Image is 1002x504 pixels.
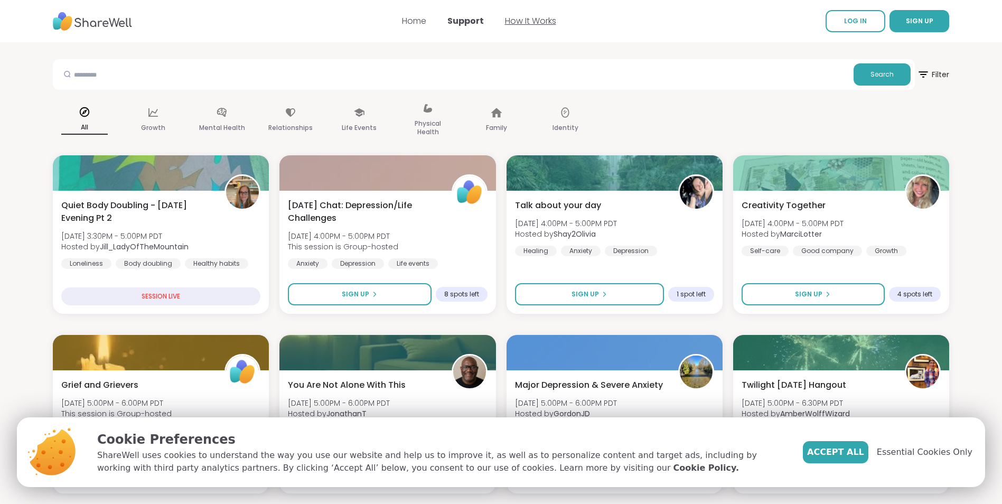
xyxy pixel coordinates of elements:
[97,449,786,474] p: ShareWell uses cookies to understand the way you use our website and help us to improve it, as we...
[515,246,557,256] div: Healing
[605,246,657,256] div: Depression
[844,16,867,25] span: LOG IN
[53,7,132,36] img: ShareWell Nav Logo
[742,199,826,212] span: Creativity Together
[100,241,189,252] b: Jill_LadyOfTheMountain
[61,258,111,269] div: Loneliness
[742,229,844,239] span: Hosted by
[515,398,617,408] span: [DATE] 5:00PM - 6:00PM PDT
[680,356,713,388] img: GordonJD
[917,62,949,87] span: Filter
[61,121,108,135] p: All
[554,229,596,239] b: Shay2Olivia
[342,290,369,299] span: Sign Up
[61,231,189,241] span: [DATE] 3:30PM - 5:00PM PDT
[141,122,165,134] p: Growth
[288,199,439,225] span: [DATE] Chat: Depression/Life Challenges
[61,379,138,391] span: Grief and Grievers
[515,408,617,419] span: Hosted by
[554,408,590,419] b: GordonJD
[61,241,189,252] span: Hosted by
[288,241,398,252] span: This session is Group-hosted
[906,356,939,388] img: AmberWolffWizard
[505,15,556,27] a: How It Works
[906,176,939,209] img: MarciLotter
[877,446,972,459] span: Essential Cookies Only
[61,398,172,408] span: [DATE] 5:00PM - 6:00PM PDT
[677,290,706,298] span: 1 spot left
[803,441,868,463] button: Accept All
[515,379,663,391] span: Major Depression & Severe Anxiety
[906,16,933,25] span: SIGN UP
[807,446,864,459] span: Accept All
[793,246,862,256] div: Good company
[889,10,949,32] button: SIGN UP
[332,258,384,269] div: Depression
[116,258,181,269] div: Body doubling
[97,430,786,449] p: Cookie Preferences
[288,398,390,408] span: [DATE] 5:00PM - 6:00PM PDT
[561,246,601,256] div: Anxiety
[199,122,245,134] p: Mental Health
[870,70,894,79] span: Search
[288,408,390,419] span: Hosted by
[226,176,259,209] img: Jill_LadyOfTheMountain
[780,408,850,419] b: AmberWolffWizard
[444,290,479,298] span: 8 spots left
[795,290,822,299] span: Sign Up
[288,231,398,241] span: [DATE] 4:00PM - 5:00PM PDT
[897,290,932,298] span: 4 spots left
[61,199,213,225] span: Quiet Body Doubling - [DATE] Evening Pt 2
[673,462,739,474] a: Cookie Policy.
[185,258,248,269] div: Healthy habits
[742,246,789,256] div: Self-care
[742,218,844,229] span: [DATE] 4:00PM - 5:00PM PDT
[288,258,327,269] div: Anxiety
[917,59,949,90] button: Filter
[326,408,367,419] b: JonathanT
[453,356,486,388] img: JonathanT
[742,408,850,419] span: Hosted by
[453,176,486,209] img: ShareWell
[742,283,885,305] button: Sign Up
[288,283,431,305] button: Sign Up
[572,290,599,299] span: Sign Up
[402,15,426,27] a: Home
[486,122,507,134] p: Family
[780,229,822,239] b: MarciLotter
[61,287,260,305] div: SESSION LIVE
[515,283,664,305] button: Sign Up
[288,379,406,391] span: You Are Not Alone With This
[742,398,850,408] span: [DATE] 5:00PM - 6:30PM PDT
[515,229,617,239] span: Hosted by
[680,176,713,209] img: Shay2Olivia
[742,379,846,391] span: Twilight [DATE] Hangout
[268,122,313,134] p: Relationships
[854,63,911,86] button: Search
[61,408,172,419] span: This session is Group-hosted
[226,356,259,388] img: ShareWell
[447,15,484,27] a: Support
[866,246,906,256] div: Growth
[342,122,377,134] p: Life Events
[552,122,578,134] p: Identity
[515,218,617,229] span: [DATE] 4:00PM - 5:00PM PDT
[826,10,885,32] a: LOG IN
[515,199,601,212] span: Talk about your day
[388,258,438,269] div: Life events
[405,117,451,138] p: Physical Health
